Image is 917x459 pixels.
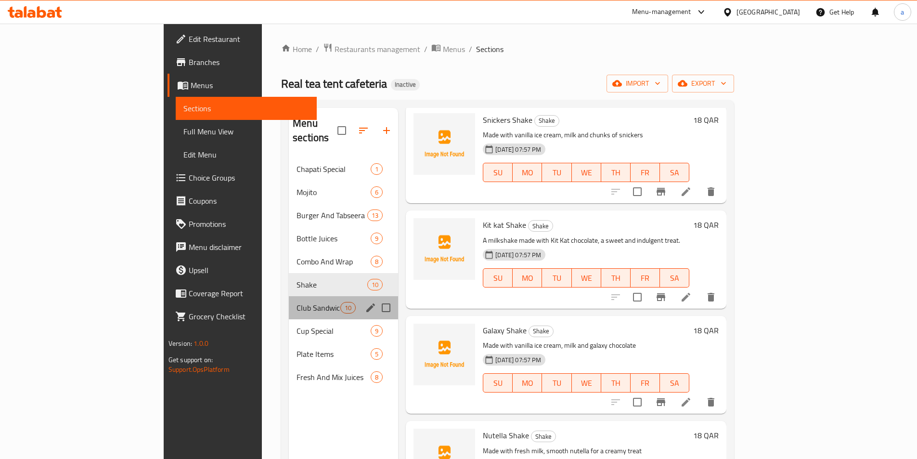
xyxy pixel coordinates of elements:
span: Edit Restaurant [189,33,309,45]
h6: 18 QAR [693,218,719,232]
div: items [371,371,383,383]
button: FR [631,373,660,393]
span: Coupons [189,195,309,207]
span: WE [576,376,597,390]
div: items [371,233,383,244]
a: Coverage Report [168,282,317,305]
span: Combo And Wrap [297,256,371,267]
span: 10 [341,303,355,313]
span: Sections [476,43,504,55]
span: [DATE] 07:57 PM [491,145,545,154]
span: Shake [531,431,555,442]
span: Inactive [391,80,420,89]
span: Select to update [627,392,647,412]
button: Add section [375,119,398,142]
span: Choice Groups [189,172,309,184]
span: Get support on: [168,354,213,366]
span: Restaurants management [335,43,420,55]
button: TU [542,163,571,182]
div: Combo And Wrap8 [289,250,398,273]
div: items [371,325,383,337]
span: Edit Menu [183,149,309,160]
span: export [680,78,726,90]
p: Made with vanilla ice cream, milk and chunks of snickers [483,129,689,141]
span: Coverage Report [189,288,309,299]
span: 6 [371,188,382,197]
a: Edit menu item [680,291,692,303]
button: SU [483,373,513,393]
span: Upsell [189,264,309,276]
button: SU [483,268,513,288]
span: 1.0.0 [194,337,208,350]
button: delete [699,391,723,414]
span: MO [517,376,538,390]
span: WE [576,271,597,285]
div: Menu-management [632,6,691,18]
span: 10 [368,280,382,289]
button: TH [601,268,631,288]
a: Upsell [168,259,317,282]
h6: 18 QAR [693,324,719,337]
div: items [367,210,383,221]
span: SA [664,166,685,180]
button: TH [601,373,631,393]
span: TU [546,166,568,180]
span: Fresh And Mix Juices [297,371,371,383]
div: Bottle Juices9 [289,227,398,250]
a: Restaurants management [323,43,420,55]
span: Galaxy Shake [483,323,527,338]
nav: breadcrumb [281,43,734,55]
a: Branches [168,51,317,74]
span: Mojito [297,186,371,198]
a: Menus [168,74,317,97]
span: a [901,7,904,17]
span: MO [517,166,538,180]
button: Branch-specific-item [649,391,672,414]
div: items [371,348,383,360]
span: SU [487,166,509,180]
button: MO [513,163,542,182]
span: [DATE] 07:57 PM [491,355,545,365]
span: Chapati Special [297,163,371,175]
span: Version: [168,337,192,350]
button: Branch-specific-item [649,180,672,203]
span: Burger And Tabseera [297,210,367,221]
img: Galaxy Shake [413,324,475,385]
div: Shake [528,220,553,232]
span: FR [634,166,656,180]
button: delete [699,180,723,203]
span: Sort sections [352,119,375,142]
h6: 18 QAR [693,113,719,127]
a: Menu disclaimer [168,236,317,259]
span: TH [605,271,627,285]
a: Grocery Checklist [168,305,317,328]
a: Choice Groups [168,166,317,189]
div: [GEOGRAPHIC_DATA] [736,7,800,17]
a: Sections [176,97,317,120]
span: Shake [529,221,553,232]
span: FR [634,271,656,285]
button: FR [631,163,660,182]
img: Snickers Shake [413,113,475,175]
span: SA [664,376,685,390]
div: Shake [531,431,556,442]
span: TH [605,376,627,390]
li: / [316,43,319,55]
div: Burger And Tabseera13 [289,204,398,227]
button: SA [660,268,689,288]
span: Select to update [627,287,647,307]
a: Edit Menu [176,143,317,166]
a: Edit menu item [680,186,692,197]
div: Shake10 [289,273,398,296]
span: Shake [529,326,553,337]
span: Sections [183,103,309,114]
button: SU [483,163,513,182]
span: Menus [191,79,309,91]
span: SU [487,376,509,390]
div: items [371,163,383,175]
span: Cup Special [297,325,371,337]
p: Made with vanilla ice cream, milk and galaxy chocolate [483,340,689,352]
span: Club Sandwich [297,302,340,314]
div: items [340,302,356,314]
